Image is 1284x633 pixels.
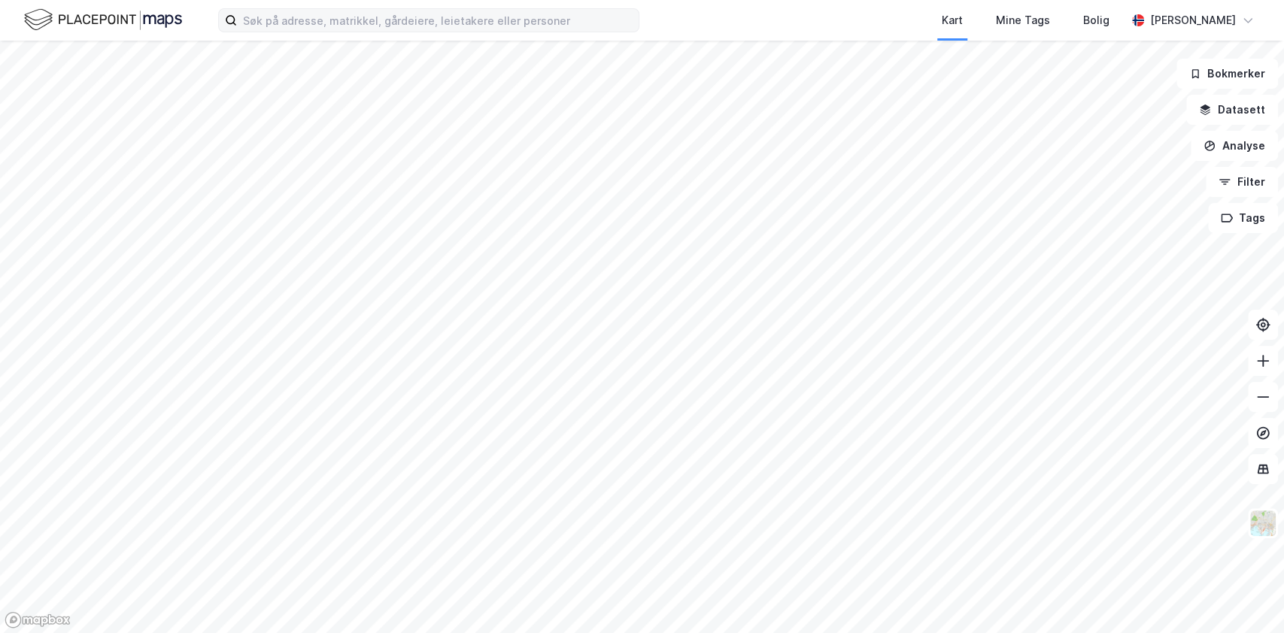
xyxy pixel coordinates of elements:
[237,9,639,32] input: Søk på adresse, matrikkel, gårdeiere, leietakere eller personer
[1083,11,1109,29] div: Bolig
[24,7,182,33] img: logo.f888ab2527a4732fd821a326f86c7f29.svg
[1209,561,1284,633] iframe: Chat Widget
[942,11,963,29] div: Kart
[1209,561,1284,633] div: Kontrollprogram for chat
[1150,11,1236,29] div: [PERSON_NAME]
[996,11,1050,29] div: Mine Tags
